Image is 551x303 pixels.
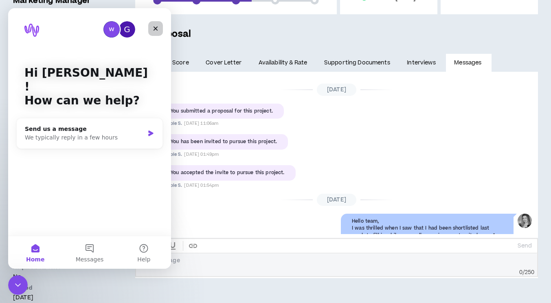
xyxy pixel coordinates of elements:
div: Close [140,13,155,28]
span: Help [129,248,142,254]
p: I was thrilled when I saw that I had been shortlisted last week to fill in while your colleague i... [352,225,503,253]
button: create hypertext link [186,239,200,253]
span: [DATE] 01:54pm [184,182,219,188]
div: Melissa Z. [518,214,532,228]
button: Help [109,228,163,261]
div: You accepted the invite to pursue this project. [171,169,285,177]
p: [DATE] [13,293,109,302]
span: Home [18,248,36,254]
button: Send [514,240,535,252]
span: / 250 [522,268,535,276]
iframe: Intercom live chat [8,8,171,269]
div: Profile image for Gabriella [111,13,127,29]
div: We typically reply in a few hours [17,125,136,134]
button: UNDERLINE text [165,239,180,253]
p: Hi [PERSON_NAME] ! [16,58,147,86]
img: logo [16,15,31,29]
div: You submitted a proposal for this project. [171,108,273,115]
span: [DATE] [317,84,356,96]
div: You has been invited to pursue this project. [171,138,277,146]
a: Interviews [399,54,446,72]
iframe: Intercom live chat [8,275,28,295]
p: Posted [13,284,109,292]
span: Messages [68,248,96,254]
a: Availability & Rate [250,54,316,72]
a: Supporting Documents [316,54,398,72]
a: Messages [446,54,492,72]
span: Cover Letter [206,58,241,67]
p: Hello team, [352,218,503,225]
span: [DATE] 01:49pm [184,151,219,157]
p: How can we help? [16,86,147,100]
span: [DATE] 11:06am [184,120,218,126]
div: Send us a messageWe typically reply in a few hours [8,110,155,141]
div: Send us a message [17,117,136,125]
span: [DATE] [317,194,356,206]
button: Messages [54,228,108,261]
h5: My Proposal [135,27,538,41]
p: No [13,272,109,281]
img: Profile image for Morgan [95,13,112,29]
span: 0 [519,268,522,276]
p: Send [518,242,532,250]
